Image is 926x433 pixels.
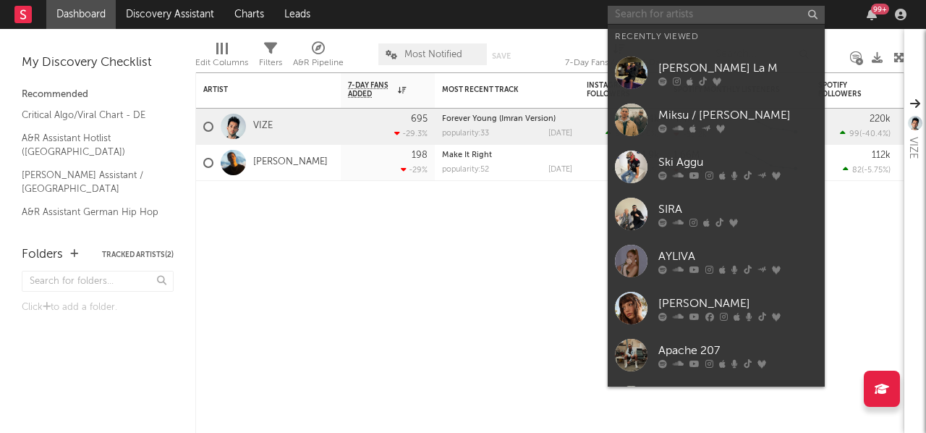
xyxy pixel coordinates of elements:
div: [DATE] [548,130,572,138]
div: Miksu / [PERSON_NAME] [658,106,817,124]
input: Search for folders... [22,271,174,292]
span: -5.75 % [864,167,888,175]
div: Filters [259,36,282,78]
span: -40.4 % [862,130,888,138]
a: Make It Right [442,151,492,159]
a: A&R Assistant German Hip Hop Hotlist [22,204,159,234]
button: Tracked Artists(2) [102,251,174,258]
span: 82 [852,167,862,175]
div: Edit Columns [195,54,248,72]
div: ( ) [606,129,659,138]
button: 99+ [867,9,877,20]
div: Click to add a folder. [22,299,174,316]
a: Ski Aggu [608,143,825,190]
div: Filters [259,54,282,72]
div: popularity: 33 [442,130,489,138]
a: AYLIVA [608,237,825,285]
div: A&R Pipeline [293,36,344,78]
div: Forever Young (Imran Version) [442,115,572,123]
div: Apache 207 [658,342,817,359]
div: 7-Day Fans Added (7-Day Fans Added) [565,54,674,72]
div: AYLIVA [658,248,817,265]
div: SIRA [658,201,817,218]
a: A&R Assistant Hotlist ([GEOGRAPHIC_DATA]) [22,130,159,160]
div: Make It Right [442,151,572,159]
span: Most Notified [404,50,462,59]
div: Folders [22,246,63,264]
div: My Discovery Checklist [22,54,174,72]
div: Ski Aggu [658,154,817,171]
span: 99 [849,130,859,138]
a: Forever Young (Imran Version) [442,115,556,123]
div: 112k [872,151,891,160]
div: 99 + [871,4,889,14]
div: ( ) [840,129,891,138]
div: Most Recent Track [442,85,551,94]
div: -29.3 % [394,129,428,138]
div: A&R Pipeline [293,54,344,72]
a: [PERSON_NAME] La M [608,49,825,96]
button: Save [492,52,511,60]
a: Miksu / [PERSON_NAME] [608,96,825,143]
div: [DATE] [548,166,572,174]
input: Search for artists [608,6,825,24]
a: [PERSON_NAME] [608,285,825,332]
div: [PERSON_NAME] La M [658,59,817,77]
div: 220k [870,114,891,124]
span: 7-Day Fans Added [348,81,394,98]
div: ( ) [843,165,891,175]
div: Instagram Followers [587,81,637,98]
a: [PERSON_NAME] Assistant / [GEOGRAPHIC_DATA] [22,167,159,197]
div: popularity: 52 [442,166,489,174]
div: Spotify Followers [818,81,869,98]
div: 695 [411,114,428,124]
div: VIZE [904,137,922,159]
a: Critical Algo/Viral Chart - DE [22,107,159,123]
a: SIRA [608,190,825,237]
div: 198 [412,151,428,160]
a: VIZE [253,120,273,133]
div: Edit Columns [195,36,248,78]
div: Recommended [22,86,174,104]
div: Recently Viewed [615,28,817,46]
a: Apache 207 [608,332,825,379]
a: [PERSON_NAME] [253,156,328,169]
div: -29 % [401,165,428,175]
div: [PERSON_NAME] [658,295,817,312]
div: 7-Day Fans Added (7-Day Fans Added) [565,36,674,78]
a: Geenaro & Ghana Beats [608,379,825,426]
div: Artist [203,85,312,94]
